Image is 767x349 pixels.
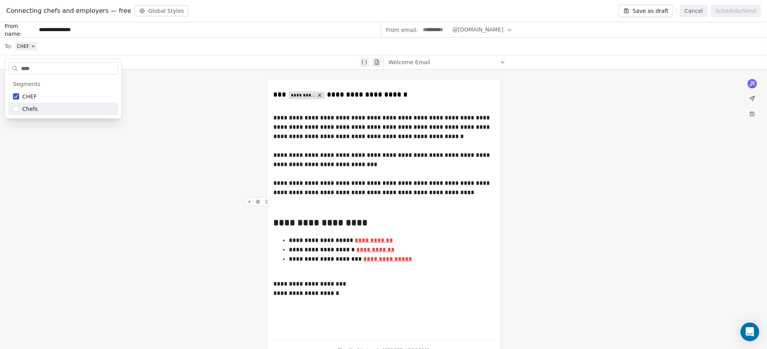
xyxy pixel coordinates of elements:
[13,80,40,88] span: Segments
[22,105,37,113] span: Chefs
[386,26,418,34] span: From email:
[711,5,761,17] button: Schedule/Send
[619,5,674,17] button: Save as draft
[5,22,36,38] span: From name:
[452,26,503,34] span: @[DOMAIN_NAME]
[680,5,707,17] button: Cancel
[5,42,12,50] span: To:
[389,58,430,66] span: Welcome Email
[17,43,29,49] span: CHEF
[8,78,118,115] div: Suggestions
[5,58,27,68] span: Subject:
[6,6,131,16] span: Connecting chefs and employers — free
[134,5,189,16] button: Global Styles
[22,93,37,100] span: CHEF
